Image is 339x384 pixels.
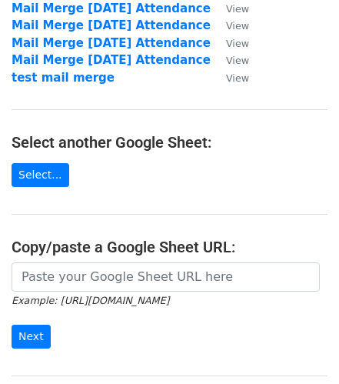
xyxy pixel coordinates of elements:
small: Example: [URL][DOMAIN_NAME] [12,295,169,306]
a: View [211,18,249,32]
a: View [211,71,249,85]
input: Paste your Google Sheet URL here [12,262,320,292]
input: Next [12,325,51,349]
a: Mail Merge [DATE] Attendance [12,18,211,32]
a: Mail Merge [DATE] Attendance [12,53,211,67]
h4: Copy/paste a Google Sheet URL: [12,238,327,256]
small: View [226,72,249,84]
a: View [211,2,249,15]
a: Mail Merge [DATE] Attendance [12,2,211,15]
small: View [226,55,249,66]
a: View [211,36,249,50]
small: View [226,20,249,32]
a: View [211,53,249,67]
small: View [226,38,249,49]
h4: Select another Google Sheet: [12,133,327,152]
small: View [226,3,249,15]
a: Mail Merge [DATE] Attendance [12,36,211,50]
a: test mail merge [12,71,115,85]
a: Select... [12,163,69,187]
iframe: Chat Widget [262,310,339,384]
